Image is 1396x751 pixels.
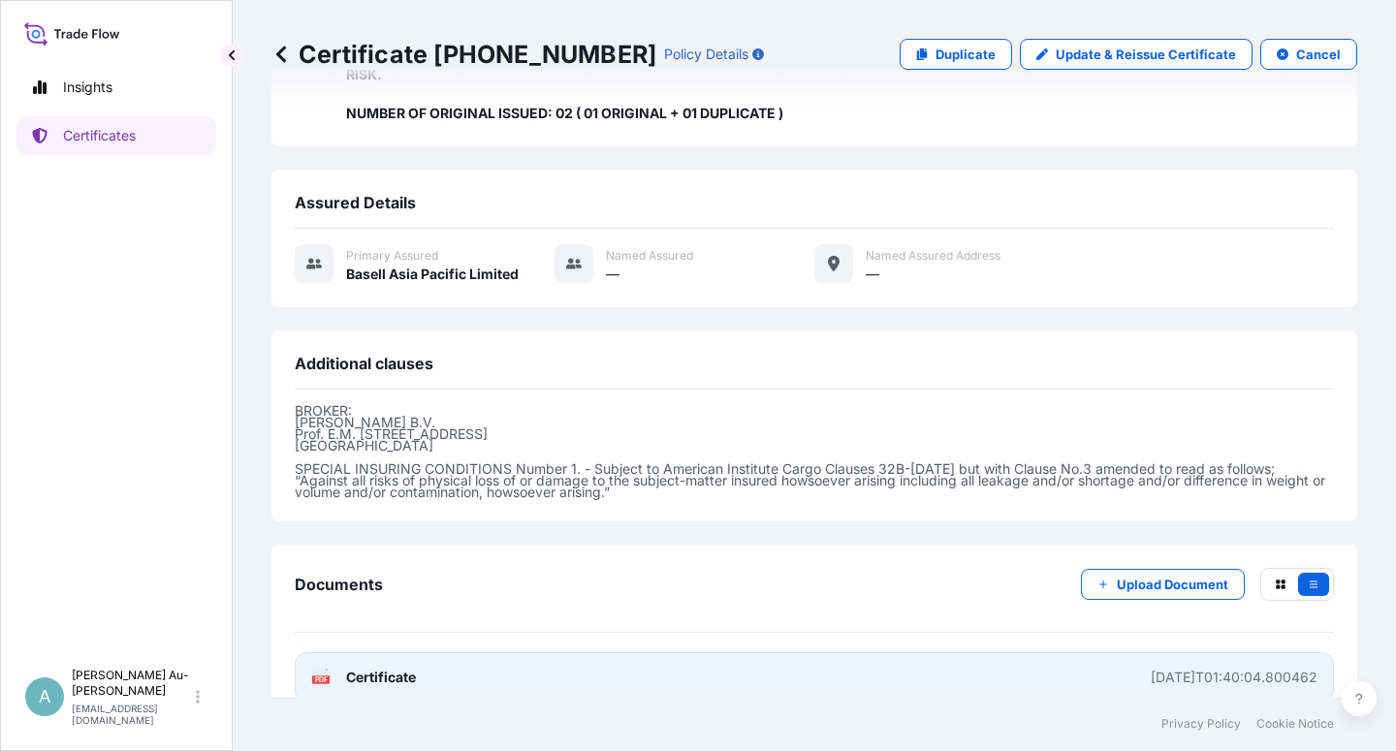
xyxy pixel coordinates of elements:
p: BROKER: [PERSON_NAME] B.V. Prof. E.M. [STREET_ADDRESS] [GEOGRAPHIC_DATA] SPECIAL INSURING CONDITI... [295,405,1334,498]
a: Update & Reissue Certificate [1020,39,1253,70]
div: [DATE]T01:40:04.800462 [1151,668,1317,687]
p: Policy Details [664,45,748,64]
span: — [866,265,879,284]
p: Certificates [63,126,136,145]
span: Documents [295,575,383,594]
p: Insights [63,78,112,97]
span: Primary assured [346,248,438,264]
a: Insights [16,68,216,107]
a: Certificates [16,116,216,155]
text: PDF [315,676,328,683]
p: Certificate [PHONE_NUMBER] [271,39,656,70]
p: [PERSON_NAME] Au-[PERSON_NAME] [72,668,192,699]
span: Named Assured [606,248,693,264]
span: Certificate [346,668,416,687]
span: Basell Asia Pacific Limited [346,265,519,284]
button: Cancel [1260,39,1357,70]
p: Update & Reissue Certificate [1056,45,1236,64]
a: Cookie Notice [1256,716,1334,732]
p: Upload Document [1117,575,1228,594]
a: Privacy Policy [1161,716,1241,732]
span: Assured Details [295,193,416,212]
a: PDFCertificate[DATE]T01:40:04.800462 [295,652,1334,703]
span: Named Assured Address [866,248,1000,264]
p: Cancel [1296,45,1341,64]
a: Duplicate [900,39,1012,70]
button: Upload Document [1081,569,1245,600]
span: — [606,265,619,284]
p: Duplicate [936,45,996,64]
span: A [39,687,50,706]
span: Additional clauses [295,354,433,373]
p: [EMAIL_ADDRESS][DOMAIN_NAME] [72,703,192,726]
